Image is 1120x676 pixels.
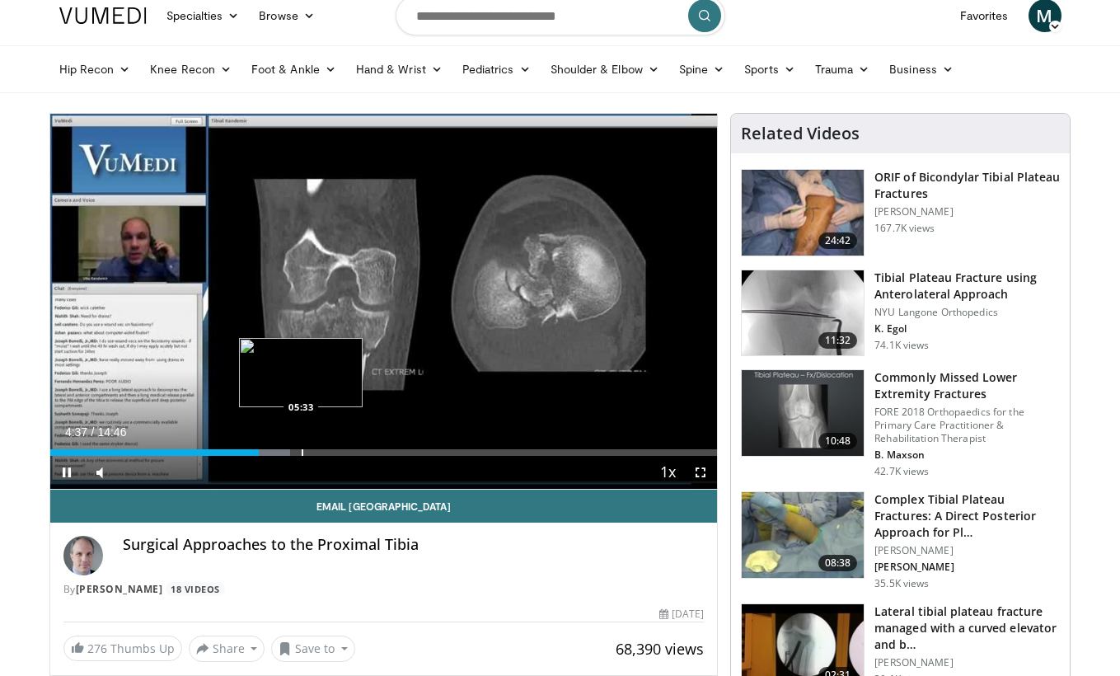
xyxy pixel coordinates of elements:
a: 10:48 Commonly Missed Lower Extremity Fractures FORE 2018 Orthopaedics for the Primary Care Pract... [741,369,1060,478]
p: FORE 2018 Orthopaedics for the Primary Care Practitioner & Rehabilitation Therapist [874,406,1060,445]
span: 4:37 [65,425,87,439]
a: Sports [734,53,805,86]
a: [PERSON_NAME] [76,582,163,596]
a: 18 Videos [166,582,226,596]
span: 10:48 [818,433,858,449]
a: 11:32 Tibial Plateau Fracture using Anterolateral Approach NYU Langone Orthopedics K. Egol 74.1K ... [741,270,1060,357]
a: Trauma [805,53,880,86]
a: Spine [669,53,734,86]
p: 74.1K views [874,339,929,352]
div: Progress Bar [50,449,718,456]
p: K. Egol [874,322,1060,336]
button: Share [189,636,265,662]
img: Levy_Tib_Plat_100000366_3.jpg.150x105_q85_crop-smart_upscale.jpg [742,170,864,256]
h3: Lateral tibial plateau fracture managed with a curved elevator and b… [874,603,1060,653]
img: 9nZFQMepuQiumqNn4xMDoxOjBzMTt2bJ.150x105_q85_crop-smart_upscale.jpg [742,270,864,356]
a: Email [GEOGRAPHIC_DATA] [50,490,718,523]
img: Avatar [63,536,103,575]
a: Hand & Wrist [346,53,452,86]
a: Shoulder & Elbow [541,53,669,86]
span: 24:42 [818,232,858,249]
button: Playback Rate [651,456,684,489]
span: 14:46 [97,425,126,439]
a: Foot & Ankle [241,53,346,86]
p: 167.7K views [874,222,935,235]
button: Mute [83,456,116,489]
a: 276 Thumbs Up [63,636,182,661]
h3: ORIF of Bicondylar Tibial Plateau Fractures [874,169,1060,202]
img: 4aa379b6-386c-4fb5-93ee-de5617843a87.150x105_q85_crop-smart_upscale.jpg [742,370,864,456]
h3: Commonly Missed Lower Extremity Fractures [874,369,1060,402]
p: 42.7K views [874,465,929,478]
p: [PERSON_NAME] [874,544,1060,557]
a: Business [879,53,963,86]
a: Hip Recon [49,53,141,86]
h3: Tibial Plateau Fracture using Anterolateral Approach [874,270,1060,303]
h3: Complex Tibial Plateau Fractures: A Direct Posterior Approach for Pl… [874,491,1060,541]
a: Knee Recon [140,53,241,86]
span: 11:32 [818,332,858,349]
div: By [63,582,705,597]
p: 35.5K views [874,577,929,590]
span: 08:38 [818,555,858,571]
p: B. Maxson [874,448,1060,462]
div: [DATE] [659,607,704,622]
span: / [91,425,95,439]
video-js: Video Player [50,114,718,490]
button: Save to [271,636,355,662]
img: a3c47f0e-2ae2-4b3a-bf8e-14343b886af9.150x105_q85_crop-smart_upscale.jpg [742,492,864,578]
a: 08:38 Complex Tibial Plateau Fractures: A Direct Posterior Approach for Pl… [PERSON_NAME] [PERSON... [741,491,1060,590]
a: Pediatrics [452,53,541,86]
a: 24:42 ORIF of Bicondylar Tibial Plateau Fractures [PERSON_NAME] 167.7K views [741,169,1060,256]
img: image.jpeg [239,338,363,407]
h4: Related Videos [741,124,860,143]
p: [PERSON_NAME] [874,656,1060,669]
p: NYU Langone Orthopedics [874,306,1060,319]
p: [PERSON_NAME] [874,561,1060,574]
button: Fullscreen [684,456,717,489]
img: VuMedi Logo [59,7,147,24]
span: 276 [87,641,107,656]
h4: Surgical Approaches to the Proximal Tibia [123,536,705,554]
button: Pause [50,456,83,489]
span: 68,390 views [616,639,704,659]
p: [PERSON_NAME] [874,205,1060,218]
